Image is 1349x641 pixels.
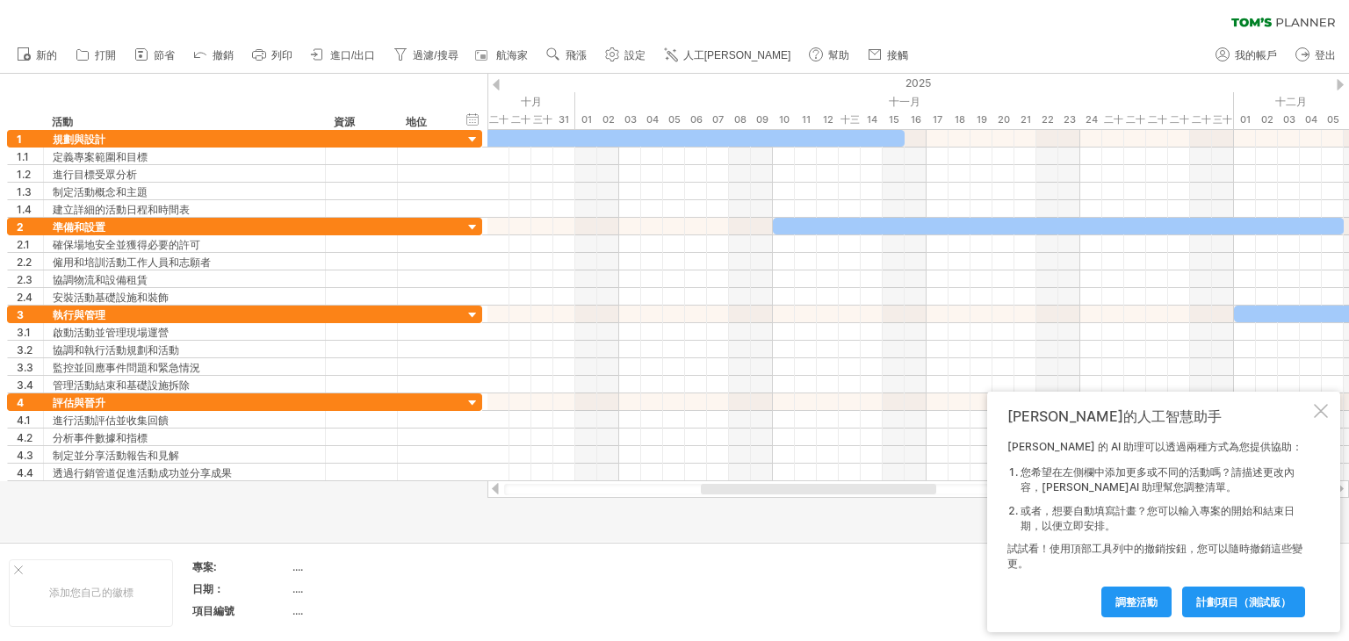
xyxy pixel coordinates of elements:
a: 撤銷 [189,44,239,67]
font: 飛漲 [566,49,587,61]
font: 18 [955,113,965,126]
font: 幫助 [828,49,849,61]
div: 2025年11月10日星期一 [773,111,795,129]
font: 11 [802,113,811,126]
font: 人工[PERSON_NAME] [683,49,791,61]
div: 2025年11月5日星期三 [663,111,685,129]
font: 活動 [52,115,73,128]
a: 接觸 [863,44,913,67]
font: 05 [668,113,681,126]
div: 2025年11月4日星期二 [641,111,663,129]
font: 項目編號 [192,604,234,617]
font: 啟動活動並管理現場運營 [53,326,169,339]
font: 二十九 [1192,113,1211,144]
font: 二十八 [489,113,509,144]
div: 2025年11月7日，星期五 [707,111,729,129]
font: 06 [690,113,703,126]
div: 2025年11月2日星期日 [597,111,619,129]
a: 航海家 [473,44,533,67]
font: 管理活動結束和基礎設施拆除 [53,378,190,392]
font: 十月 [521,95,542,108]
div: 2025年11月17日星期一 [927,111,949,129]
div: 2025年11月12日星期三 [817,111,839,129]
font: 1 [17,133,22,146]
font: 或者，想要自動填寫計畫？您可以輸入專案的開始和結束日期，以便立即安排。 [1021,504,1295,532]
font: 分析事件數據和指標 [53,431,148,444]
font: 2.4 [17,291,32,304]
font: 規劃與設計 [53,133,105,146]
font: 4.3 [17,449,33,462]
font: 24 [1086,113,1098,126]
font: 列印 [271,49,292,61]
font: 建立詳細的活動日程和時間表 [53,203,190,216]
font: 1.3 [17,185,32,198]
font: 01 [1240,113,1251,126]
font: 登出 [1315,49,1336,61]
font: 3.1 [17,326,31,339]
font: 23 [1064,113,1076,126]
font: 僱用和培訓活動工作人員和志願者 [53,256,211,269]
font: [PERSON_NAME] 的 AI 助理可以透過兩種方式為您提供協助： [1007,440,1302,453]
font: 20 [998,113,1010,126]
font: 十二月 [1275,95,1307,108]
font: 22 [1042,113,1054,126]
font: 10 [779,113,790,126]
div: 2025年11月26日星期三 [1124,111,1146,129]
font: 08 [734,113,747,126]
font: 2 [17,220,24,234]
div: 2025年11月 [575,92,1234,111]
font: 1.4 [17,203,32,216]
font: 17 [933,113,942,126]
div: 2025年10月30日，星期四 [531,111,553,129]
font: 接觸 [887,49,908,61]
div: 2025年11月15日星期六 [883,111,905,129]
a: 過濾/搜尋 [389,44,463,67]
div: 2025年11月9日星期日 [751,111,773,129]
font: 2.2 [17,256,32,269]
div: 2025年11月18日星期二 [949,111,970,129]
font: 協調和執行活動規劃和活動 [53,343,179,357]
div: 2025年11月8日星期六 [729,111,751,129]
font: .... [292,604,303,617]
font: 二十五 [1104,113,1123,144]
font: 1.1 [17,150,29,163]
font: 評估與晉升 [53,396,105,409]
a: 進口/出口 [307,44,380,67]
font: 14 [867,113,877,126]
div: 2025年12月1日星期一 [1234,111,1256,129]
a: 人工[PERSON_NAME] [660,44,797,67]
font: 12 [823,113,833,126]
div: 2025年11月13日，星期四 [839,111,861,129]
font: 進行活動評估並收集回饋 [53,414,169,427]
a: 我的帳戶 [1211,44,1282,67]
div: 2025年11月1日星期六 [575,111,597,129]
div: 2025年11月30日星期日 [1212,111,1234,129]
div: 2025年11月23日星期日 [1058,111,1080,129]
font: 02 [1261,113,1273,126]
font: 3.2 [17,343,32,357]
font: 制定並分享活動報告和見解 [53,449,179,462]
font: 進行目標受眾分析 [53,168,137,181]
a: 計劃項目（測試版） [1182,587,1305,617]
div: 2025年11月25日星期二 [1102,111,1124,129]
font: 2.1 [17,238,30,251]
a: 登出 [1291,44,1341,67]
font: 確保場地安全並獲得必要的許可 [53,238,200,251]
font: 進口/出口 [330,49,375,61]
font: 31 [559,113,569,126]
font: 執行與管理 [53,308,105,321]
font: 監控並回應事件問題和緊急情況 [53,361,200,374]
a: 設定 [601,44,651,67]
font: 19 [977,113,987,126]
font: 1.2 [17,168,31,181]
font: 3.3 [17,361,33,374]
font: 資源 [334,115,355,128]
div: 2025年11月29日星期六 [1190,111,1212,129]
font: 01 [581,113,592,126]
font: 二十九 [511,113,530,144]
font: 3 [17,308,24,321]
font: 21 [1021,113,1031,126]
font: 試試看！使用頂部工具列中的撤銷按鈕，您可以隨時撤銷這些變更。 [1007,542,1302,570]
div: 2025年10月28日星期二 [487,111,509,129]
font: 07 [712,113,724,126]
